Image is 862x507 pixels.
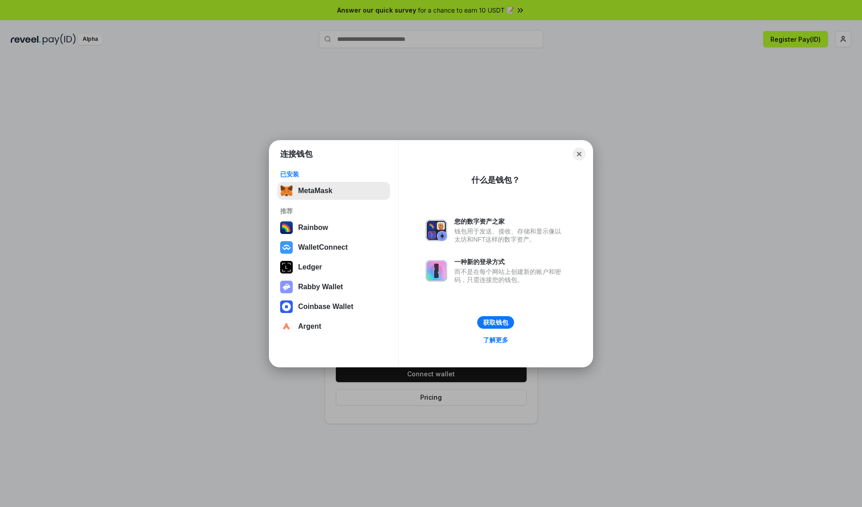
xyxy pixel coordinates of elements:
[280,320,293,333] img: svg+xml,%3Csvg%20width%3D%2228%22%20height%3D%2228%22%20viewBox%3D%220%200%2028%2028%22%20fill%3D...
[277,317,390,335] button: Argent
[478,334,514,346] a: 了解更多
[277,238,390,256] button: WalletConnect
[280,300,293,313] img: svg+xml,%3Csvg%20width%3D%2228%22%20height%3D%2228%22%20viewBox%3D%220%200%2028%2028%22%20fill%3D...
[277,298,390,316] button: Coinbase Wallet
[454,217,566,225] div: 您的数字资产之家
[280,170,387,178] div: 已安装
[298,303,353,311] div: Coinbase Wallet
[298,322,321,331] div: Argent
[280,149,312,159] h1: 连接钱包
[280,261,293,273] img: svg+xml,%3Csvg%20xmlns%3D%22http%3A%2F%2Fwww.w3.org%2F2000%2Fsvg%22%20width%3D%2228%22%20height%3...
[426,220,447,241] img: svg+xml,%3Csvg%20xmlns%3D%22http%3A%2F%2Fwww.w3.org%2F2000%2Fsvg%22%20fill%3D%22none%22%20viewBox...
[298,283,343,291] div: Rabby Wallet
[298,263,322,271] div: Ledger
[298,187,332,195] div: MetaMask
[477,316,514,329] button: 获取钱包
[280,221,293,234] img: svg+xml,%3Csvg%20width%3D%22120%22%20height%3D%22120%22%20viewBox%3D%220%200%20120%20120%22%20fil...
[298,224,328,232] div: Rainbow
[483,318,508,326] div: 获取钱包
[298,243,348,251] div: WalletConnect
[454,268,566,284] div: 而不是在每个网站上创建新的账户和密码，只需连接您的钱包。
[280,281,293,293] img: svg+xml,%3Csvg%20xmlns%3D%22http%3A%2F%2Fwww.w3.org%2F2000%2Fsvg%22%20fill%3D%22none%22%20viewBox...
[277,219,390,237] button: Rainbow
[280,207,387,215] div: 推荐
[277,278,390,296] button: Rabby Wallet
[426,260,447,282] img: svg+xml,%3Csvg%20xmlns%3D%22http%3A%2F%2Fwww.w3.org%2F2000%2Fsvg%22%20fill%3D%22none%22%20viewBox...
[277,182,390,200] button: MetaMask
[483,336,508,344] div: 了解更多
[454,258,566,266] div: 一种新的登录方式
[471,175,520,185] div: 什么是钱包？
[280,241,293,254] img: svg+xml,%3Csvg%20width%3D%2228%22%20height%3D%2228%22%20viewBox%3D%220%200%2028%2028%22%20fill%3D...
[280,185,293,197] img: svg+xml,%3Csvg%20fill%3D%22none%22%20height%3D%2233%22%20viewBox%3D%220%200%2035%2033%22%20width%...
[454,227,566,243] div: 钱包用于发送、接收、存储和显示像以太坊和NFT这样的数字资产。
[573,148,585,160] button: Close
[277,258,390,276] button: Ledger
